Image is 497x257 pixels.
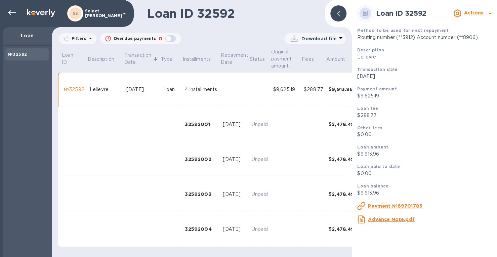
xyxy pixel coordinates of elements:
div: 32592004 [185,226,217,232]
p: $9,913.96 [357,189,497,197]
u: Advance Note.pdf [368,217,414,222]
p: Type [161,56,173,63]
span: Type [161,56,182,63]
span: Installments [183,56,220,63]
b: Actions [464,10,483,15]
p: Transaction Date [124,52,151,66]
p: Amount [327,56,345,63]
p: Filters [69,36,86,41]
span: Description [87,56,123,63]
b: Loan balance [357,183,388,188]
p: Lelievre [357,53,497,60]
div: $9,625.19 [273,86,298,93]
b: Loan paid to date [357,164,400,169]
div: $2,478.49 [329,121,354,128]
p: Status [250,56,265,63]
p: Select [PERSON_NAME] [85,9,119,18]
h1: Loan ID 32592 [147,6,320,20]
div: 4 installments [185,86,217,93]
div: $2,478.49 [329,156,354,163]
div: $288.77 [304,86,323,93]
div: №32592 [64,86,84,93]
p: Unpaid [252,121,268,128]
p: Unpaid [252,156,268,163]
div: [DATE] [223,191,246,198]
p: Original payment amount [271,48,292,70]
div: Loan [163,86,179,93]
b: Loan ID 32592 [376,9,426,17]
div: $2,478.49 [329,226,354,232]
p: Description [87,56,114,63]
p: $9,625.19 [357,92,497,99]
p: $0.00 [357,170,497,177]
div: [DATE] [126,86,158,93]
div: [DATE] [223,121,246,128]
p: $288.77 [357,112,497,119]
b: Description [357,47,384,52]
img: Logo [27,9,55,17]
div: $9,913.96 [329,86,354,93]
div: $2,478.49 [329,191,354,198]
span: Loan ID [62,52,86,66]
p: Unpaid [252,226,268,233]
div: [DATE] [223,226,246,233]
p: Overdue payments [114,36,156,42]
p: Routing number (**3912) Account number (**8906) [357,34,497,41]
span: Amount [327,56,354,63]
u: Payment №69701785 [368,203,422,209]
span: Fees [302,56,323,63]
div: 32592003 [185,191,217,198]
div: [DATE] [223,156,246,163]
p: Download file [301,35,337,42]
b: Other fees [357,125,382,130]
p: Loan [8,32,46,39]
b: Loan fee [357,106,378,111]
b: №32592 [8,52,27,57]
button: Overdue payments0 [100,33,181,44]
p: Installments [183,56,211,63]
p: Repayment Date [221,52,248,66]
p: $9,913.96 [357,151,497,158]
div: 32592001 [185,121,217,128]
div: Lelievre [90,86,121,93]
p: Fees [302,56,314,63]
p: [DATE] [357,73,497,80]
p: Unpaid [252,191,268,198]
b: Method to be used for next repayment [357,28,449,33]
div: 32592002 [185,156,217,163]
p: 0 [159,35,162,42]
span: Transaction Date [124,52,160,66]
b: SS [73,11,78,16]
b: Loan amount [357,144,388,149]
b: Transaction date [357,67,398,72]
b: Payment amount [357,86,397,91]
p: $0.00 [357,131,497,138]
span: Original payment amount [271,48,300,70]
p: Loan ID [62,52,78,66]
